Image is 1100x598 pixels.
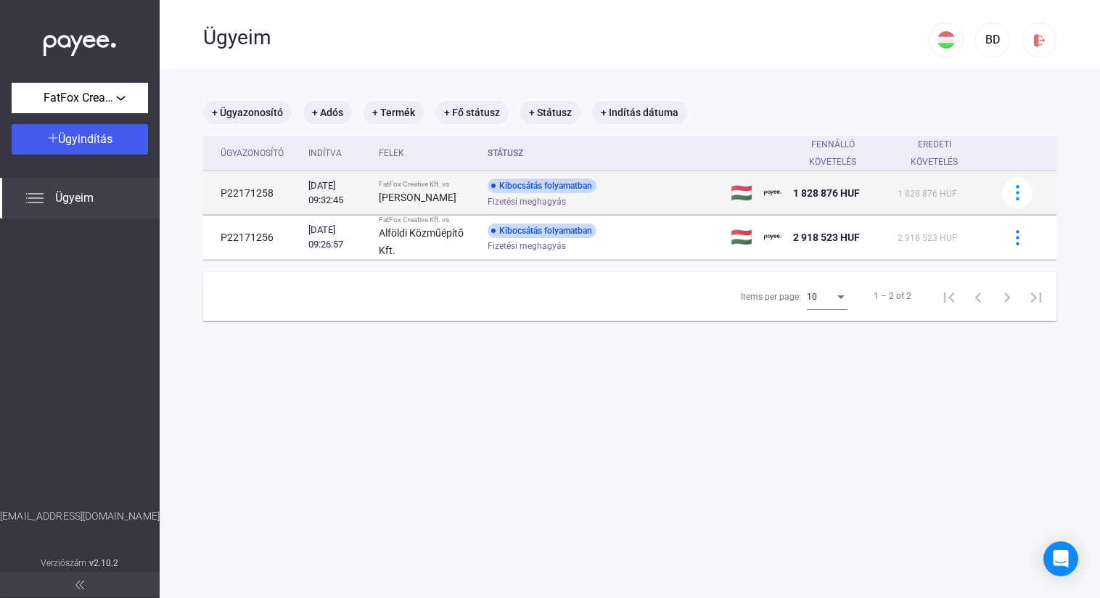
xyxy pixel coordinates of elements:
[898,136,971,171] div: Eredeti követelés
[435,101,509,124] mat-chip: + Fő státusz
[488,224,596,238] div: Kibocsátás folyamatban
[1032,33,1047,48] img: logout-red
[975,22,1010,57] button: BD
[898,233,957,243] span: 2 918 523 HUF
[793,187,860,199] span: 1 828 876 HUF
[520,101,580,124] mat-chip: + Státusz
[488,179,596,193] div: Kibocsátás folyamatban
[308,144,342,162] div: Indítva
[12,124,148,155] button: Ügyindítás
[993,282,1022,311] button: Next page
[308,144,367,162] div: Indítva
[764,184,781,202] img: payee-logo
[379,227,464,256] strong: Alföldi Közműépítő Kft.
[592,101,687,124] mat-chip: + Indítás dátuma
[379,216,475,224] div: FatFox Creative Kft. vs
[379,144,475,162] div: Felek
[793,232,860,243] span: 2 918 523 HUF
[44,89,116,107] span: FatFox Creative Kft.
[379,192,456,203] strong: [PERSON_NAME]
[12,83,148,113] button: FatFox Creative Kft.
[725,216,758,260] td: 🇭🇺
[793,136,887,171] div: Fennálló követelés
[764,229,781,246] img: payee-logo
[44,27,116,57] img: white-payee-white-dot.svg
[379,180,475,189] div: FatFox Creative Kft. vs
[364,101,424,124] mat-chip: + Termék
[1022,22,1056,57] button: logout-red
[964,282,993,311] button: Previous page
[48,133,58,143] img: plus-white.svg
[1043,541,1078,576] div: Open Intercom Messenger
[1022,282,1051,311] button: Last page
[741,288,801,306] div: Items per page:
[725,171,758,215] td: 🇭🇺
[807,292,817,302] span: 10
[898,189,957,199] span: 1 828 876 HUF
[58,132,112,146] span: Ügyindítás
[898,136,984,171] div: Eredeti követelés
[308,223,367,252] div: [DATE] 09:26:57
[221,144,297,162] div: Ügyazonosító
[203,101,292,124] mat-chip: + Ügyazonosító
[488,237,566,255] span: Fizetési meghagyás
[303,101,352,124] mat-chip: + Adós
[89,558,119,568] strong: v2.10.2
[55,189,94,207] span: Ügyeim
[935,282,964,311] button: First page
[807,287,847,305] mat-select: Items per page:
[203,216,303,260] td: P22171256
[929,22,964,57] button: HU
[1010,185,1025,200] img: more-blue
[308,179,367,208] div: [DATE] 09:32:45
[203,25,929,50] div: Ügyeim
[26,189,44,207] img: list.svg
[203,171,303,215] td: P22171258
[1010,230,1025,245] img: more-blue
[488,193,566,210] span: Fizetési meghagyás
[1002,222,1033,253] button: more-blue
[221,144,284,162] div: Ügyazonosító
[482,136,725,171] th: Státusz
[937,31,955,49] img: HU
[1002,178,1033,208] button: more-blue
[75,581,84,589] img: arrow-double-left-grey.svg
[874,287,911,305] div: 1 – 2 of 2
[379,144,404,162] div: Felek
[980,31,1005,49] div: BD
[793,136,874,171] div: Fennálló követelés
